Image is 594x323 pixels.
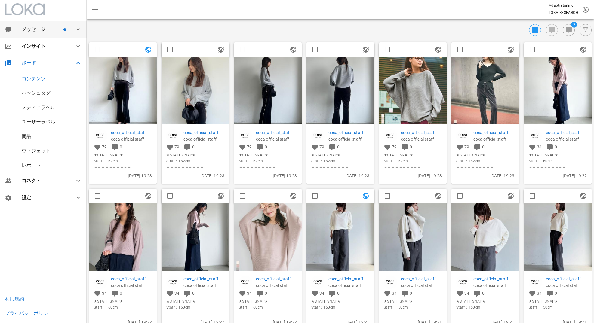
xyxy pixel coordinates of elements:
span: ★STAFF SNAP★ [94,299,152,305]
a: coca_official_staff [256,129,297,136]
p: coca_official_staff [546,129,587,136]
img: 1480623541591344_18071426756132517_8770446495949784724_n.jpg [162,203,229,271]
span: 79 [174,145,179,149]
span: 34 [464,291,469,296]
p: coca_official_staff [111,129,152,136]
img: 1480621542753103_18071426732132517_4850447687466689645_n.jpg [524,57,592,124]
a: レポート [22,162,41,168]
span: Staff：150cm [384,305,442,311]
img: coca_official_staff [311,276,325,289]
a: coca_official_staff [473,129,514,136]
span: Staff：150cm [311,305,369,311]
span: 0 [265,291,267,296]
img: coca_official_staff [239,129,252,142]
img: coca_official_staff [311,129,325,142]
p: [DATE] 19:23 [311,172,369,179]
span: 0 [410,145,412,149]
span: Staff：162cm [311,158,369,164]
span: Staff：160cm [529,158,587,164]
img: coca_official_staff [384,129,397,142]
a: コンテンツ [22,76,46,81]
span: 0 [192,145,195,149]
span: Staff：162cm [94,158,152,164]
span: 34 [392,291,397,296]
p: LOKA RESEARCH [549,10,578,16]
span: 79 [392,145,397,149]
p: coca_official_staff [328,129,369,136]
span: バッジ [571,22,577,28]
span: ★STAFF SNAP★ [529,299,587,305]
div: ユーザーラベル [22,119,55,125]
img: 1480626541665531_18071426786132517_4244171648782512051_n.jpg [162,57,229,124]
div: 設定 [22,195,67,200]
span: ＝＝＝＝＝＝＝＝＝＝ [384,311,442,317]
a: ハッシュタグ [22,90,51,96]
span: ★STAFF SNAP★ [166,152,224,158]
a: coca_official_staff [401,276,442,282]
span: 0 [337,145,340,149]
p: [DATE] 19:23 [94,172,152,179]
span: 0 [337,291,340,296]
img: coca_official_staff [384,276,397,289]
span: ★STAFF SNAP★ [384,152,442,158]
span: ＝＝＝＝＝＝＝＝＝＝ [311,164,369,170]
p: coca_official_staff [183,276,224,282]
span: 79 [102,145,107,149]
a: プライバシーポリシー [5,310,53,316]
img: 1480614543429755_18071426651132517_3392507490568624329_n.jpg [306,203,374,271]
p: Adaptretailing [549,2,578,8]
p: coca official staff [473,136,514,142]
span: 79 [464,145,469,149]
img: coca_official_staff [529,129,542,142]
span: 34 [537,145,542,149]
p: coca official staff [401,136,442,142]
div: メディアラベル [22,105,55,110]
span: ＝＝＝＝＝＝＝＝＝＝ [384,164,442,170]
p: coca official staff [183,136,224,142]
p: coca official staff [546,136,587,142]
p: [DATE] 19:23 [456,172,514,179]
span: 79 [319,145,324,149]
span: ＝＝＝＝＝＝＝＝＝＝ [529,311,587,317]
a: coca_official_staff [473,276,514,282]
span: 0 [482,291,485,296]
span: Staff：162cm [384,158,442,164]
span: ＝＝＝＝＝＝＝＝＝＝ [166,164,224,170]
a: 商品 [22,133,31,139]
span: 0 [265,145,267,149]
span: ＝＝＝＝＝＝＝＝＝＝ [94,311,152,317]
span: 34 [102,291,107,296]
span: Staff：150cm [529,305,587,311]
span: ★STAFF SNAP★ [94,152,152,158]
p: coca official staff [328,136,369,142]
span: Staff：162cm [166,158,224,164]
p: coca official staff [328,282,369,289]
div: 利用規約 [5,296,24,302]
span: ＝＝＝＝＝＝＝＝＝＝ [239,311,297,317]
span: Staff：160cm [239,305,297,311]
span: ★STAFF SNAP★ [239,299,297,305]
img: 1480627542810113_18071426795132517_6441952040122806611_n.jpg [234,57,302,124]
span: バッジ [63,28,66,31]
a: coca_official_staff [546,276,587,282]
span: Staff：150cm [456,305,514,311]
span: ★STAFF SNAP★ [311,152,369,158]
p: [DATE] 19:23 [239,172,297,179]
span: ＝＝＝＝＝＝＝＝＝＝ [456,311,514,317]
span: ★STAFF SNAP★ [456,152,514,158]
img: coca_official_staff [166,129,180,142]
p: [DATE] 19:23 [166,172,224,179]
p: coca_official_staff [401,129,442,136]
a: coca_official_staff [256,276,297,282]
div: ボード [22,60,67,66]
span: ★STAFF SNAP★ [311,299,369,305]
img: coca_official_staff [94,129,107,142]
span: 34 [247,291,252,296]
p: coca official staff [111,136,152,142]
img: 1480628541778801_18071426822132517_1993775837746757110_n.jpg [306,57,374,124]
